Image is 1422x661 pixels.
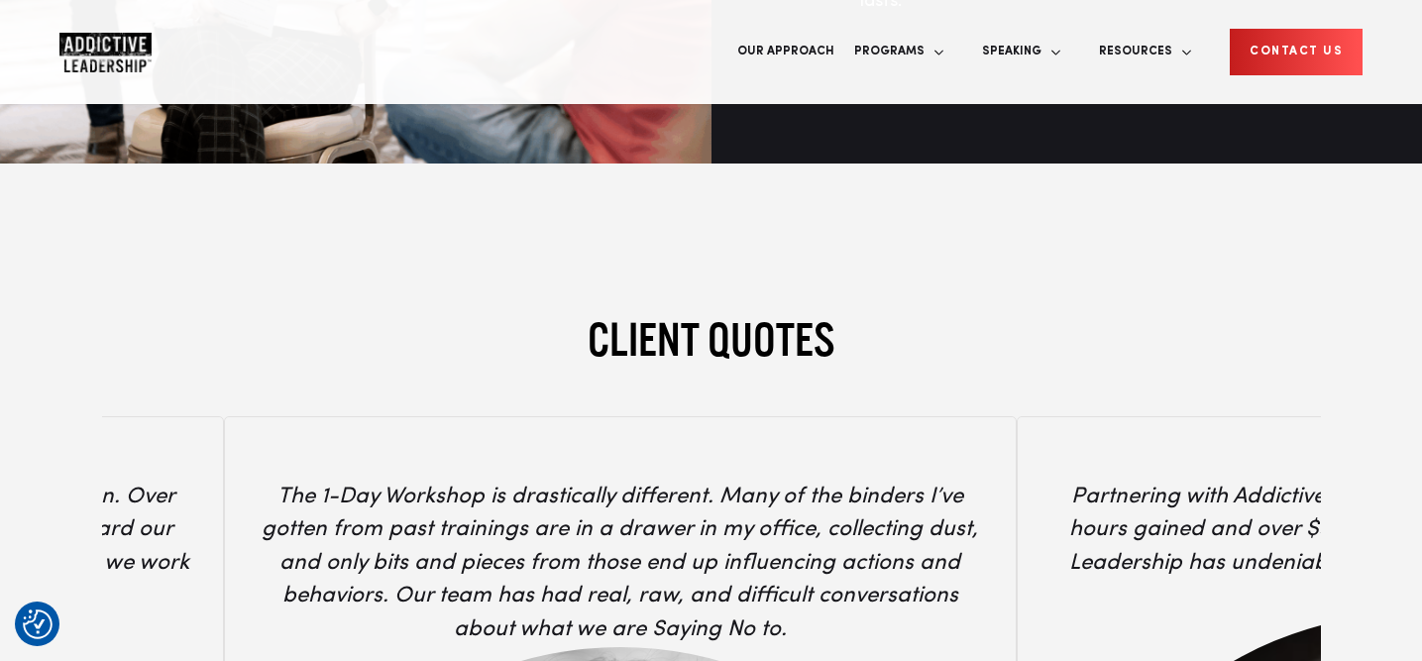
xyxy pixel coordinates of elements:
a: Resources [1089,15,1192,89]
a: Programs [844,15,944,89]
img: Company Logo [59,33,152,72]
a: Our Approach [727,15,844,89]
a: Speaking [972,15,1061,89]
img: Revisit consent button [23,609,53,639]
button: Consent Preferences [23,609,53,639]
span: The 1-Day Workshop is drastically different. Many of the binders I’ve gotten from past trainings ... [262,486,978,640]
a: Home [59,33,178,72]
h2: CLIENT QUOTES [102,312,1321,367]
a: CONTACT US [1230,29,1363,75]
